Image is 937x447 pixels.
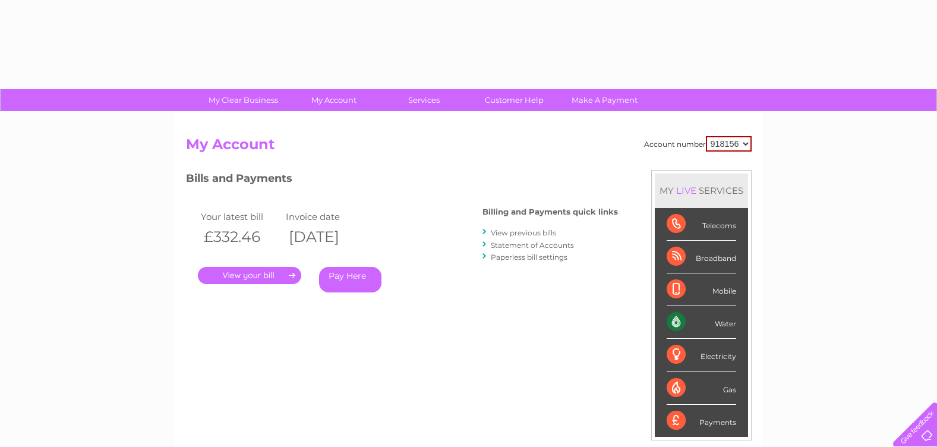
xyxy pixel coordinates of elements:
div: MY SERVICES [655,174,748,207]
div: Payments [667,405,736,437]
a: Paperless bill settings [491,253,567,262]
td: Invoice date [283,209,368,225]
a: Customer Help [465,89,563,111]
a: View previous bills [491,228,556,237]
div: Electricity [667,339,736,372]
a: Pay Here [319,267,381,292]
a: My Account [285,89,383,111]
a: Statement of Accounts [491,241,574,250]
div: Account number [644,136,752,152]
h3: Bills and Payments [186,170,618,191]
div: Broadband [667,241,736,273]
a: My Clear Business [194,89,292,111]
td: Your latest bill [198,209,283,225]
div: Water [667,306,736,339]
div: Mobile [667,273,736,306]
th: [DATE] [283,225,368,249]
a: . [198,267,301,284]
h2: My Account [186,136,752,159]
a: Services [375,89,473,111]
div: Gas [667,372,736,405]
th: £332.46 [198,225,283,249]
div: LIVE [674,185,699,196]
a: Make A Payment [556,89,654,111]
div: Telecoms [667,208,736,241]
h4: Billing and Payments quick links [482,207,618,216]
